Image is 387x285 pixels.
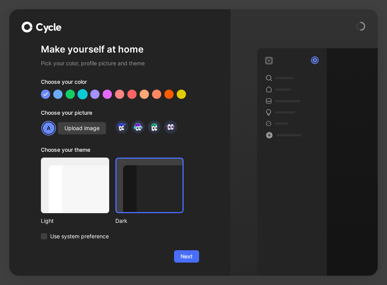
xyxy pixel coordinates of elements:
button: Upload image [58,122,106,134]
div: Choose your theme [41,145,184,158]
span: Use system preference [50,232,109,241]
h2: Pick your color, profile picture and theme [41,59,199,68]
div: A [312,57,318,63]
span: Upload image [64,124,100,133]
img: avatar [165,122,176,132]
h1: Make yourself at home [41,43,199,56]
img: avatar [117,122,127,132]
button: Next [174,250,199,263]
img: workspace-default-logo-wX5zAyuM.png [265,57,273,64]
div: Light [41,216,109,226]
img: avatar [133,122,143,132]
div: Choose your color [41,77,199,90]
div: Dark [115,216,184,226]
img: avatar [149,122,159,132]
div: Choose your picture [41,108,199,120]
span: Next [181,252,193,261]
div: A [42,122,55,135]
